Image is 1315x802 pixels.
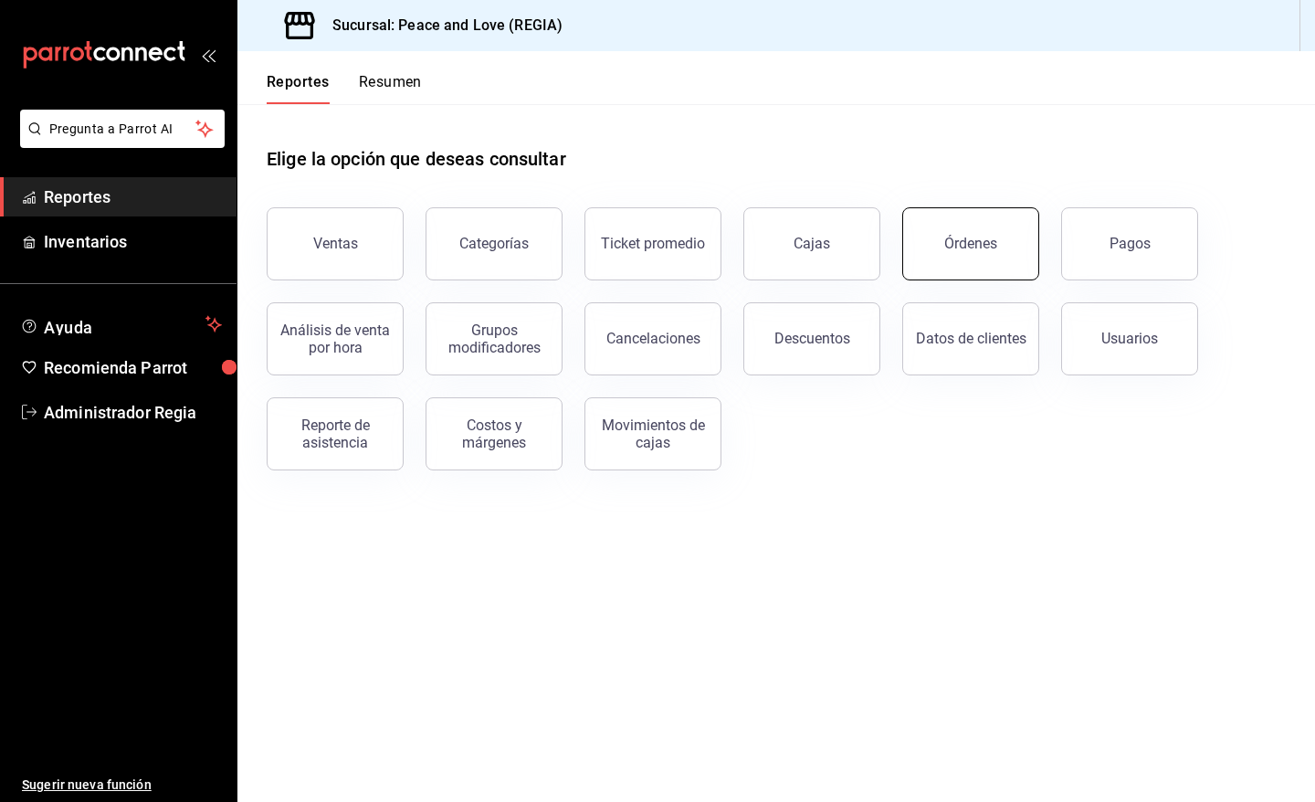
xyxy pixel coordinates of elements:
h3: Sucursal: Peace and Love (REGIA) [318,15,563,37]
button: Datos de clientes [902,302,1039,375]
div: Reporte de asistencia [279,417,392,451]
button: Categorías [426,207,563,280]
button: Grupos modificadores [426,302,563,375]
button: Reporte de asistencia [267,397,404,470]
div: navigation tabs [267,73,422,104]
span: Ayuda [44,313,198,335]
button: Costos y márgenes [426,397,563,470]
button: Movimientos de cajas [584,397,721,470]
span: Sugerir nueva función [22,776,222,795]
button: Cancelaciones [584,302,721,375]
div: Pagos [1110,235,1151,252]
span: Pregunta a Parrot AI [49,120,196,139]
button: Descuentos [743,302,880,375]
div: Usuarios [1101,330,1158,347]
button: Análisis de venta por hora [267,302,404,375]
button: Pregunta a Parrot AI [20,110,225,148]
div: Costos y márgenes [437,417,551,451]
a: Pregunta a Parrot AI [13,132,225,152]
span: Inventarios [44,229,222,254]
div: Cancelaciones [606,330,700,347]
button: Reportes [267,73,330,104]
button: Ventas [267,207,404,280]
div: Cajas [794,235,830,252]
button: Pagos [1061,207,1198,280]
button: Usuarios [1061,302,1198,375]
span: Administrador Regia [44,400,222,425]
div: Ticket promedio [601,235,705,252]
div: Datos de clientes [916,330,1026,347]
button: Ticket promedio [584,207,721,280]
span: Reportes [44,185,222,209]
button: Resumen [359,73,422,104]
div: Órdenes [944,235,997,252]
button: open_drawer_menu [201,47,216,62]
div: Movimientos de cajas [596,417,710,451]
span: Recomienda Parrot [44,355,222,380]
button: Órdenes [902,207,1039,280]
div: Categorías [459,235,529,252]
button: Cajas [743,207,880,280]
div: Análisis de venta por hora [279,322,392,356]
div: Grupos modificadores [437,322,551,356]
div: Ventas [313,235,358,252]
div: Descuentos [774,330,850,347]
h1: Elige la opción que deseas consultar [267,145,566,173]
